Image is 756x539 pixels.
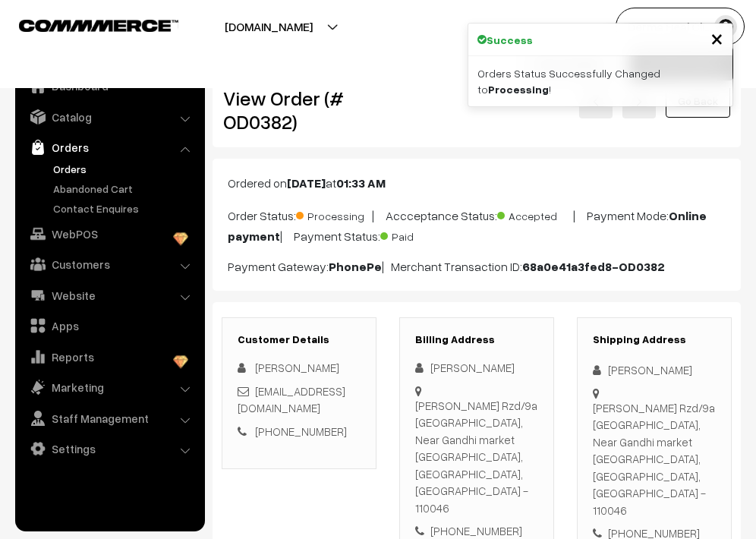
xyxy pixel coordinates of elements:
[228,204,726,245] p: Order Status: | Accceptance Status: | Payment Mode: | Payment Status:
[49,181,200,197] a: Abandoned Cart
[593,361,716,379] div: [PERSON_NAME]
[19,405,200,432] a: Staff Management
[336,175,386,191] b: 01:33 AM
[255,361,339,374] span: [PERSON_NAME]
[238,384,345,415] a: [EMAIL_ADDRESS][DOMAIN_NAME]
[468,56,732,106] div: Orders Status Successfully Changed to !
[522,259,665,274] b: 68a0e41a3fed8-OD0382
[19,343,200,370] a: Reports
[238,333,361,346] h3: Customer Details
[255,424,347,438] a: [PHONE_NUMBER]
[172,8,366,46] button: [DOMAIN_NAME]
[228,257,726,276] p: Payment Gateway: | Merchant Transaction ID:
[714,15,737,38] img: user
[19,103,200,131] a: Catalog
[497,204,573,224] span: Accepted
[710,27,723,49] button: Close
[415,397,538,517] div: [PERSON_NAME] Rzd/9a [GEOGRAPHIC_DATA], Near Gandhi market [GEOGRAPHIC_DATA], [GEOGRAPHIC_DATA], ...
[19,220,200,247] a: WebPOS
[49,161,200,177] a: Orders
[49,200,200,216] a: Contact Enquires
[593,399,716,519] div: [PERSON_NAME] Rzd/9a [GEOGRAPHIC_DATA], Near Gandhi market [GEOGRAPHIC_DATA], [GEOGRAPHIC_DATA], ...
[616,8,745,46] button: Derma Heal Cli…
[415,359,538,377] div: [PERSON_NAME]
[19,251,200,278] a: Customers
[593,333,716,346] h3: Shipping Address
[223,87,377,134] h2: View Order (# OD0382)
[19,374,200,401] a: Marketing
[19,134,200,161] a: Orders
[19,312,200,339] a: Apps
[415,333,538,346] h3: Billing Address
[296,204,372,224] span: Processing
[329,259,382,274] b: PhonePe
[228,174,726,192] p: Ordered on at
[488,83,549,96] strong: Processing
[380,225,456,244] span: Paid
[19,20,178,31] img: COMMMERCE
[19,15,152,33] a: COMMMERCE
[19,435,200,462] a: Settings
[287,175,326,191] b: [DATE]
[19,282,200,309] a: Website
[710,24,723,52] span: ×
[487,32,533,48] strong: Success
